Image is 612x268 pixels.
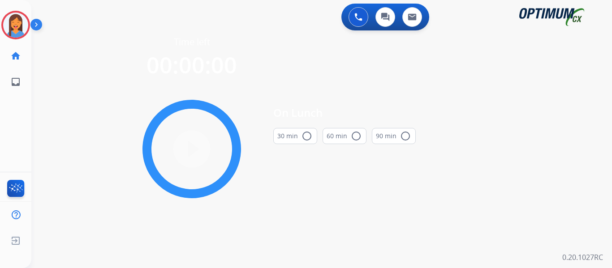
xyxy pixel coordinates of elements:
mat-icon: radio_button_unchecked [351,131,362,141]
mat-icon: inbox [10,77,21,87]
mat-icon: home [10,51,21,61]
p: 0.20.1027RC [562,252,603,263]
mat-icon: radio_button_unchecked [400,131,411,141]
mat-icon: radio_button_unchecked [302,131,312,141]
span: On Lunch [273,105,416,121]
span: 00:00:00 [147,50,237,80]
button: 60 min [323,128,366,144]
button: 90 min [372,128,416,144]
span: Time left [174,36,210,48]
img: avatar [3,13,28,38]
button: 30 min [273,128,317,144]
